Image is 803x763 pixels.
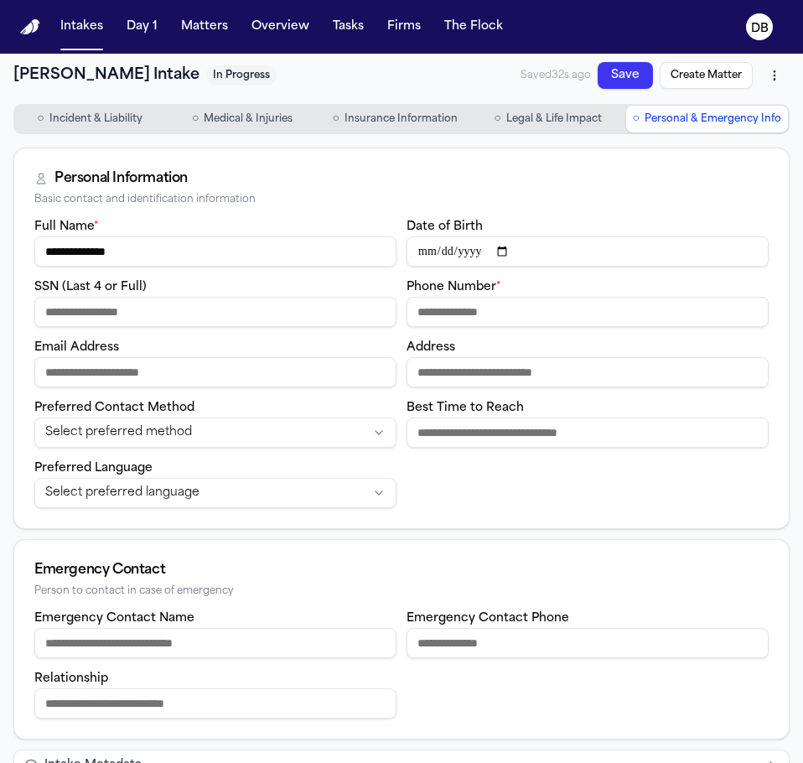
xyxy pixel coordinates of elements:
[34,585,769,598] div: Person to contact in case of emergency
[37,111,44,127] span: ○
[120,12,164,42] button: Day 1
[598,62,653,89] button: Save
[407,628,769,658] input: Emergency contact phone
[168,106,317,132] button: Go to Medical & Injuries
[345,112,458,126] span: Insurance Information
[407,236,769,267] input: Date of birth
[13,64,199,87] h1: [PERSON_NAME] Intake
[34,612,194,625] label: Emergency Contact Name
[49,112,142,126] span: Incident & Liability
[245,12,316,42] button: Overview
[320,106,469,132] button: Go to Insurance Information
[407,297,769,327] input: Phone number
[54,169,188,189] div: Personal Information
[407,281,501,293] label: Phone Number
[34,341,119,354] label: Email Address
[34,688,396,719] input: Emergency contact relationship
[34,194,769,206] div: Basic contact and identification information
[20,19,40,35] a: Home
[633,111,640,127] span: ○
[34,628,396,658] input: Emergency contact name
[34,402,194,414] label: Preferred Contact Method
[407,357,769,387] input: Address
[494,111,500,127] span: ○
[407,341,455,354] label: Address
[174,12,235,42] button: Matters
[438,12,510,42] button: The Flock
[34,462,153,475] label: Preferred Language
[192,111,199,127] span: ○
[54,12,110,42] button: Intakes
[20,19,40,35] img: Finch Logo
[34,560,769,580] div: Emergency Contact
[206,65,277,86] span: In Progress
[204,112,293,126] span: Medical & Injuries
[645,112,781,126] span: Personal & Emergency Info
[326,12,370,42] button: Tasks
[473,106,622,132] button: Go to Legal & Life Impact
[660,62,753,89] button: Create Matter
[34,672,108,685] label: Relationship
[407,402,524,414] label: Best Time to Reach
[381,12,427,42] button: Firms
[626,106,788,132] button: Go to Personal & Emergency Info
[34,281,147,293] label: SSN (Last 4 or Full)
[34,221,99,233] label: Full Name
[407,612,569,625] label: Emergency Contact Phone
[521,69,591,82] span: Saved 32s ago
[34,357,396,387] input: Email address
[333,111,339,127] span: ○
[34,236,396,267] input: Full name
[506,112,602,126] span: Legal & Life Impact
[407,221,483,233] label: Date of Birth
[759,60,790,91] button: More actions
[407,418,769,448] input: Best time to reach
[34,297,396,327] input: SSN
[15,106,164,132] button: Go to Incident & Liability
